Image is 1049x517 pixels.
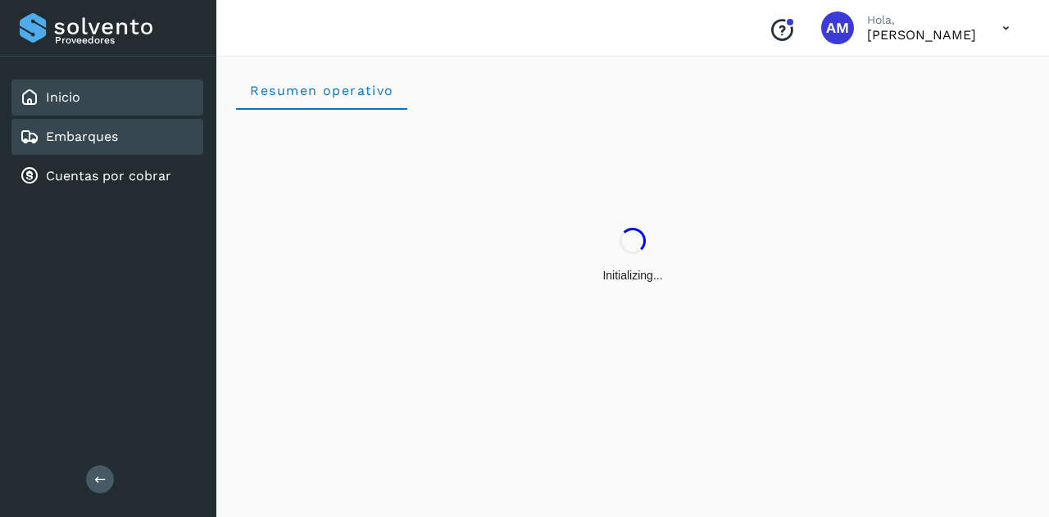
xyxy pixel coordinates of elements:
div: Cuentas por cobrar [11,158,203,194]
p: Hola, [867,13,976,27]
p: Proveedores [55,34,197,46]
p: Angele Monserrat Manriquez Bisuett [867,27,976,43]
span: Resumen operativo [249,83,394,98]
a: Cuentas por cobrar [46,168,171,184]
a: Embarques [46,129,118,144]
div: Embarques [11,119,203,155]
a: Inicio [46,89,80,105]
div: Inicio [11,79,203,116]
